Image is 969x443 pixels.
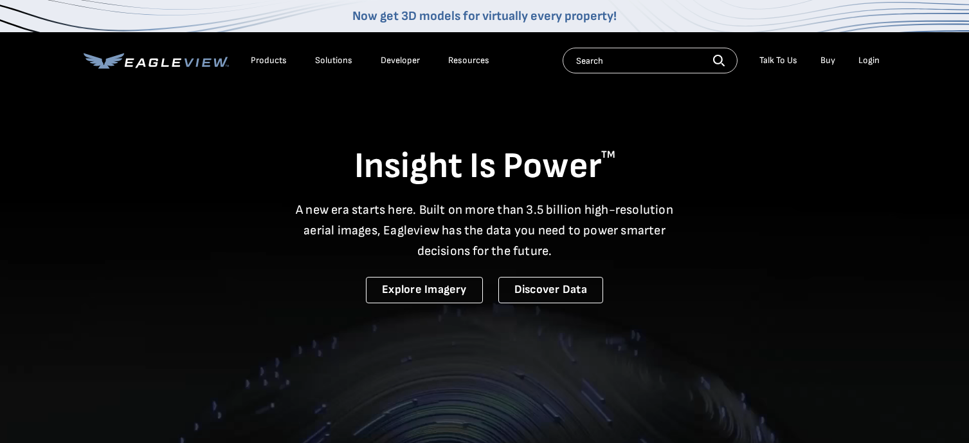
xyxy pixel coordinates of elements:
a: Now get 3D models for virtually every property! [352,8,617,24]
input: Search [563,48,738,73]
a: Discover Data [498,277,603,303]
a: Developer [381,55,420,66]
a: Explore Imagery [366,277,483,303]
p: A new era starts here. Built on more than 3.5 billion high-resolution aerial images, Eagleview ha... [288,200,682,261]
div: Resources [448,55,489,66]
h1: Insight Is Power [84,144,886,189]
div: Solutions [315,55,352,66]
div: Talk To Us [759,55,797,66]
sup: TM [601,149,615,161]
a: Buy [820,55,835,66]
div: Login [858,55,880,66]
div: Products [251,55,287,66]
